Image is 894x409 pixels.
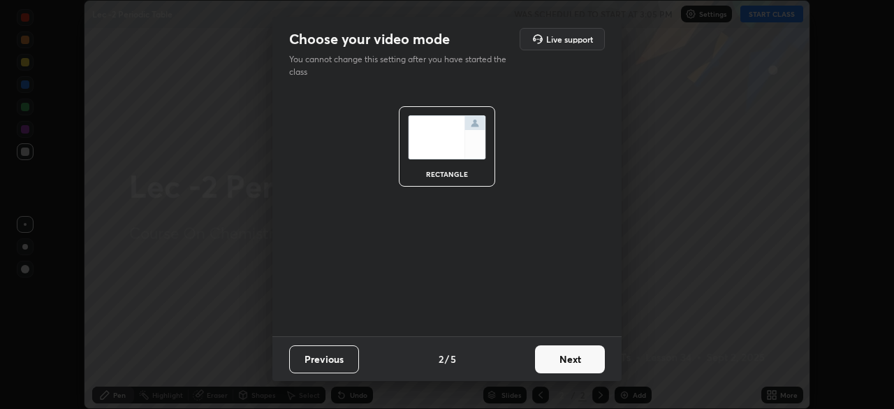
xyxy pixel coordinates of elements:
[289,30,450,48] h2: Choose your video mode
[535,345,605,373] button: Next
[289,345,359,373] button: Previous
[408,115,486,159] img: normalScreenIcon.ae25ed63.svg
[289,53,515,78] p: You cannot change this setting after you have started the class
[439,352,444,366] h4: 2
[445,352,449,366] h4: /
[419,171,475,178] div: rectangle
[450,352,456,366] h4: 5
[546,35,593,43] h5: Live support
